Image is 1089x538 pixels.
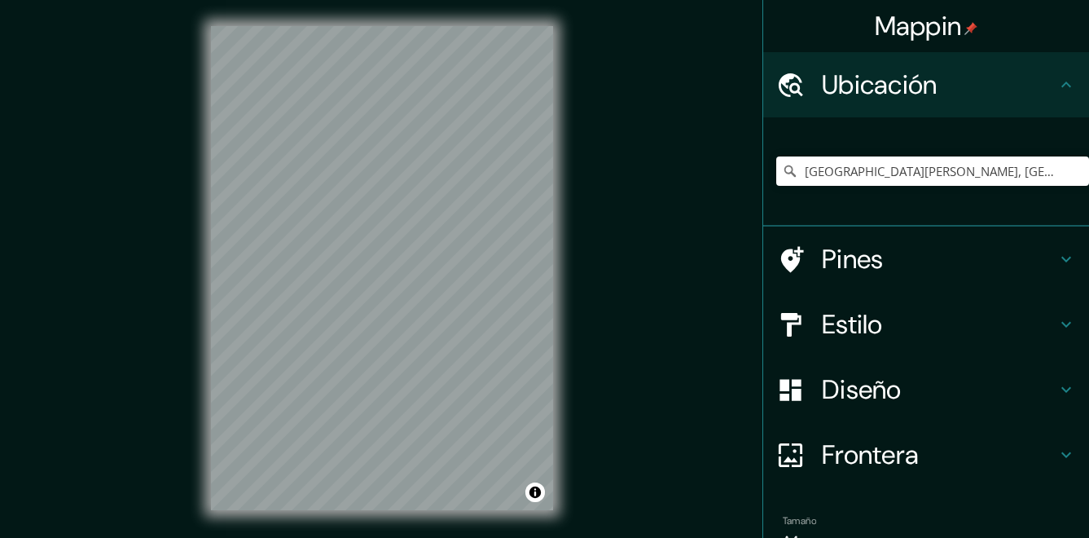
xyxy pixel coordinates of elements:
[776,157,1089,186] input: Elige tu ciudad o área
[763,357,1089,422] div: Diseño
[875,9,962,43] font: Mappin
[763,292,1089,357] div: Estilo
[822,373,1056,406] h4: Diseño
[525,483,545,502] button: Alternar atribución
[822,308,1056,341] h4: Estilo
[763,422,1089,487] div: Frontera
[763,52,1089,117] div: Ubicación
[763,227,1089,292] div: Pines
[211,26,553,510] canvas: Mapa
[783,514,816,528] label: Tamaño
[822,68,1056,101] h4: Ubicación
[822,243,1056,276] h4: Pines
[964,22,977,35] img: pin-icon.png
[822,439,1056,471] h4: Frontera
